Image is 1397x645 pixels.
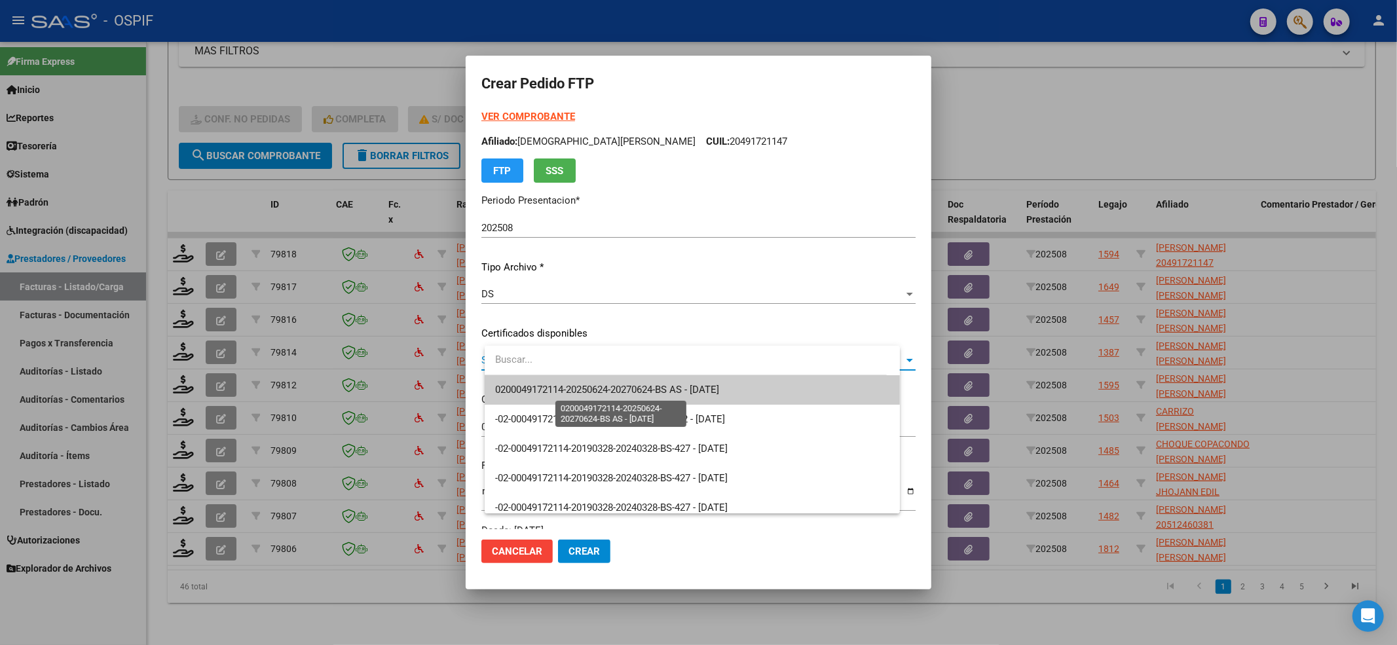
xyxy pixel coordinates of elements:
[485,345,887,375] input: dropdown search
[495,472,728,484] span: -02-00049172114-20190328-20240328-BS-427 - [DATE]
[1352,600,1384,632] div: Open Intercom Messenger
[495,413,725,425] span: -02-00049172114-20190328--20240328-BS-42 - [DATE]
[495,384,719,396] span: 0200049172114-20250624-20270624-BS AS - [DATE]
[495,502,728,513] span: -02-00049172114-20190328-20240328-BS-427 - [DATE]
[495,443,728,454] span: -02-00049172114-20190328-20240328-BS-427 - [DATE]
